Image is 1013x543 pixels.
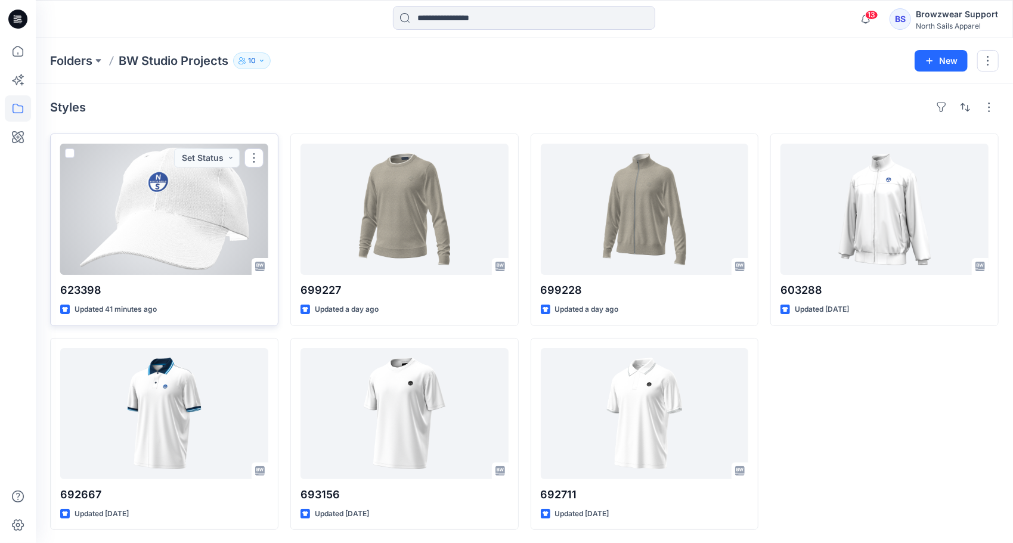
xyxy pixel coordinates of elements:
p: 10 [248,54,256,67]
p: 693156 [301,486,509,503]
h4: Styles [50,100,86,114]
p: Updated [DATE] [75,508,129,520]
p: 603288 [780,282,989,299]
a: 693156 [301,348,509,479]
p: Updated a day ago [555,303,619,316]
p: Updated [DATE] [315,508,369,520]
p: 699227 [301,282,509,299]
div: Browzwear Support [916,7,998,21]
p: 699228 [541,282,749,299]
a: Folders [50,52,92,69]
a: 692711 [541,348,749,479]
a: 699228 [541,144,749,275]
button: 10 [233,52,271,69]
div: BS [890,8,911,30]
p: BW Studio Projects [119,52,228,69]
span: 13 [865,10,878,20]
button: New [915,50,968,72]
a: 699227 [301,144,509,275]
p: 623398 [60,282,268,299]
p: Updated 41 minutes ago [75,303,157,316]
p: 692711 [541,486,749,503]
a: 603288 [780,144,989,275]
p: Updated a day ago [315,303,379,316]
a: 692667 [60,348,268,479]
a: 623398 [60,144,268,275]
p: 692667 [60,486,268,503]
p: Updated [DATE] [555,508,609,520]
p: Updated [DATE] [795,303,849,316]
div: North Sails Apparel [916,21,998,30]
